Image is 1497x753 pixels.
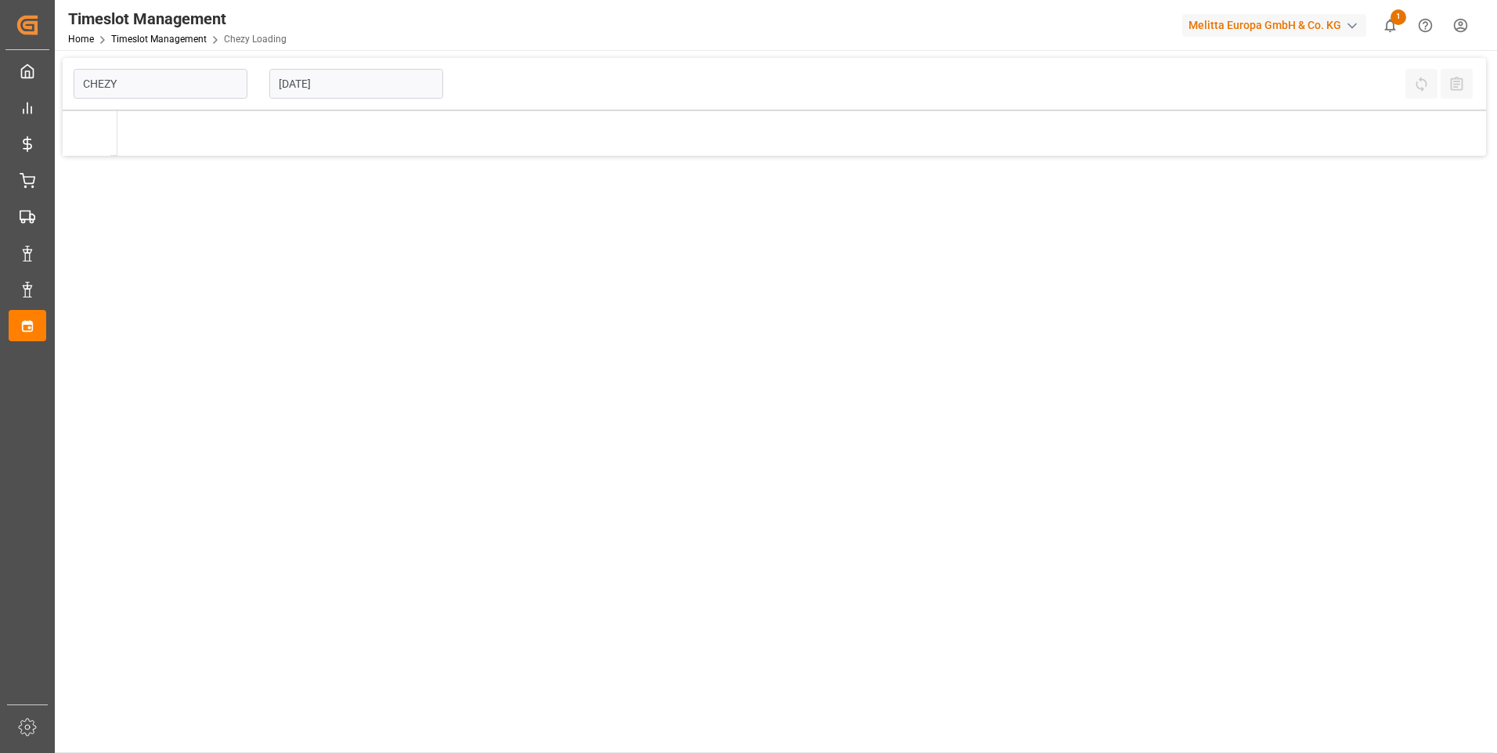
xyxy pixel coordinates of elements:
button: Help Center [1408,8,1443,43]
span: 1 [1391,9,1406,25]
div: Melitta Europa GmbH & Co. KG [1182,14,1366,37]
a: Timeslot Management [111,34,207,45]
button: Melitta Europa GmbH & Co. KG [1182,10,1373,40]
input: DD-MM-YYYY [269,69,443,99]
a: Home [68,34,94,45]
input: Type to search/select [74,69,247,99]
div: Timeslot Management [68,7,287,31]
button: show 1 new notifications [1373,8,1408,43]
